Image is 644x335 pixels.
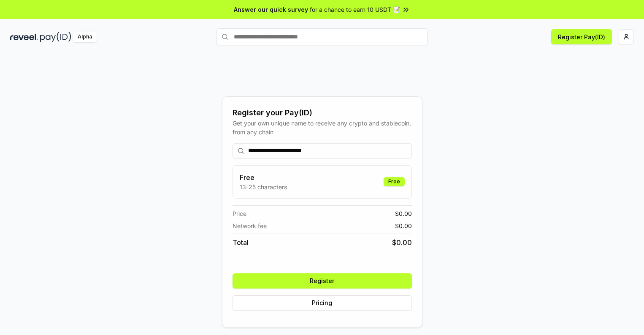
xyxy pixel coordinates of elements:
[551,29,612,44] button: Register Pay(ID)
[240,172,287,182] h3: Free
[310,5,400,14] span: for a chance to earn 10 USDT 📝
[233,221,267,230] span: Network fee
[233,107,412,119] div: Register your Pay(ID)
[233,295,412,310] button: Pricing
[395,221,412,230] span: $ 0.00
[240,182,287,191] p: 13-25 characters
[233,273,412,289] button: Register
[234,5,308,14] span: Answer our quick survey
[233,209,246,218] span: Price
[392,237,412,248] span: $ 0.00
[10,32,38,42] img: reveel_dark
[40,32,71,42] img: pay_id
[73,32,97,42] div: Alpha
[384,177,405,186] div: Free
[395,209,412,218] span: $ 0.00
[233,237,249,248] span: Total
[233,119,412,136] div: Get your own unique name to receive any crypto and stablecoin, from any chain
